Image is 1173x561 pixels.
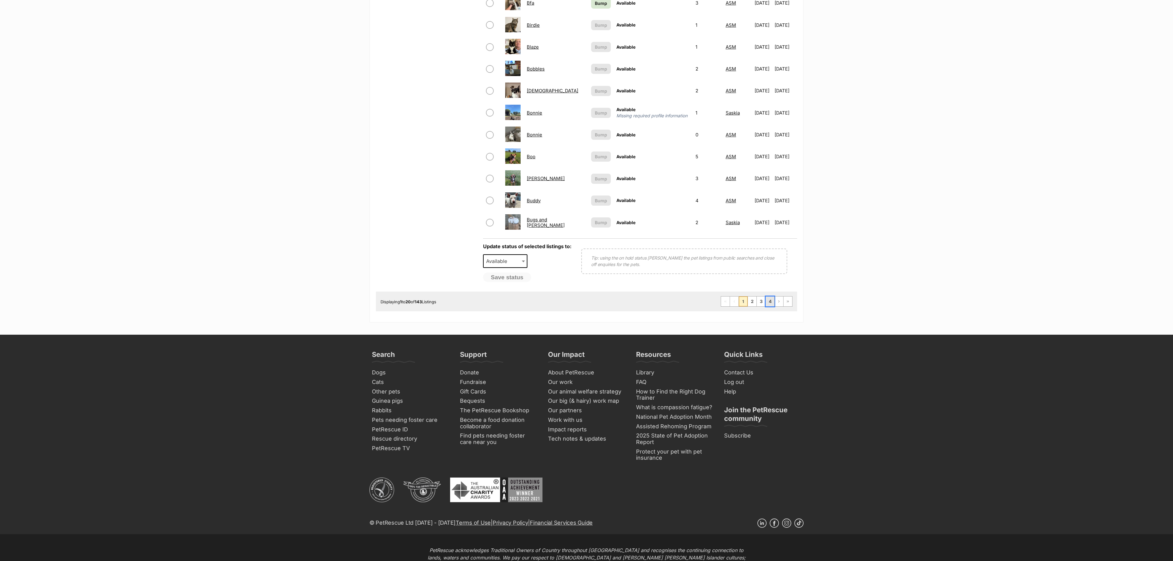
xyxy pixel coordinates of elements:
a: Pets needing foster care [369,415,451,425]
a: Rabbits [369,406,451,415]
img: DGR [403,478,441,502]
td: 2 [693,58,723,79]
span: Available [616,198,635,203]
td: [DATE] [775,58,796,79]
span: Available [616,0,635,6]
span: Available [483,254,527,268]
a: Protect your pet with pet insurance [634,447,715,463]
a: ASM [726,22,736,28]
a: Blaze [527,44,539,50]
a: FAQ [634,377,715,387]
a: Become a food donation collaborator [458,415,539,431]
a: What is compassion fatigue? [634,403,715,412]
a: Bequests [458,396,539,406]
span: Page 1 [739,297,748,306]
td: 5 [693,146,723,167]
td: [DATE] [752,80,774,101]
a: Linkedin [757,519,767,528]
a: Rescue directory [369,434,451,444]
button: Bump [591,174,611,184]
span: Bump [595,153,607,160]
a: Tech notes & updates [546,434,627,444]
button: Bump [591,217,611,228]
td: 2 [693,212,723,233]
td: 4 [693,190,723,211]
span: Displaying to of Listings [381,299,436,304]
span: Available [616,88,635,93]
a: Fundraise [458,377,539,387]
td: [DATE] [752,102,774,123]
a: Buddy [527,198,541,204]
a: ASM [726,44,736,50]
td: [DATE] [775,124,796,145]
span: Available [616,154,635,159]
a: 2025 State of Pet Adoption Report [634,431,715,447]
button: Bump [591,130,611,140]
a: Page 4 [766,297,774,306]
td: [DATE] [752,36,774,58]
a: ASM [726,132,736,138]
a: Birdie [527,22,540,28]
strong: 1 [400,299,402,304]
span: Missing required profile information [616,113,690,119]
a: [DEMOGRAPHIC_DATA] [527,88,578,94]
td: 1 [693,36,723,58]
span: Bump [595,176,607,182]
td: 1 [693,14,723,36]
a: ASM [726,88,736,94]
span: Available [616,220,635,225]
a: Our work [546,377,627,387]
td: [DATE] [775,80,796,101]
h3: Quick Links [724,350,763,362]
a: Work with us [546,415,627,425]
span: Available [616,107,635,112]
a: ASM [726,154,736,159]
a: Page 2 [748,297,756,306]
img: Australian Charity Awards - Outstanding Achievement Winner 2023 - 2022 - 2021 [450,478,542,502]
a: PetRescue TV [369,444,451,453]
a: Dogs [369,368,451,377]
span: Bump [595,66,607,72]
a: Saskia [726,220,740,225]
button: Bump [591,20,611,30]
span: Previous page [730,297,739,306]
label: Update status of selected listings to: [483,243,571,249]
img: Bugs and Kingsley [505,214,521,230]
button: Save status [483,272,531,282]
a: Facebook [770,519,779,528]
a: Donate [458,368,539,377]
a: Other pets [369,387,451,397]
td: 2 [693,80,723,101]
h3: Join the PetRescue community [724,406,801,426]
a: Our animal welfare strategy [546,387,627,397]
a: TikTok [794,519,804,528]
a: Impact reports [546,425,627,434]
h3: Resources [636,350,671,362]
td: [DATE] [752,14,774,36]
a: Our partners [546,406,627,415]
a: Guinea pigs [369,396,451,406]
button: Bump [591,108,611,118]
a: Cats [369,377,451,387]
td: [DATE] [775,190,796,211]
button: Bump [591,196,611,206]
p: © PetRescue Ltd [DATE] - [DATE] | | [369,519,593,527]
span: Bump [595,110,607,116]
span: Available [484,257,513,265]
a: Subscribe [722,431,804,441]
td: [DATE] [775,14,796,36]
a: Gift Cards [458,387,539,397]
a: Instagram [782,519,791,528]
a: Next page [775,297,783,306]
button: Bump [591,151,611,162]
span: Bump [595,131,607,138]
a: Terms of Use [456,519,491,526]
a: Find pets needing foster care near you [458,431,539,447]
img: ACNC [369,478,394,502]
span: Available [616,44,635,50]
a: Bonnie [527,110,542,116]
a: Contact Us [722,368,804,377]
td: [DATE] [752,146,774,167]
h3: Search [372,350,395,362]
a: Bonnie [527,132,542,138]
